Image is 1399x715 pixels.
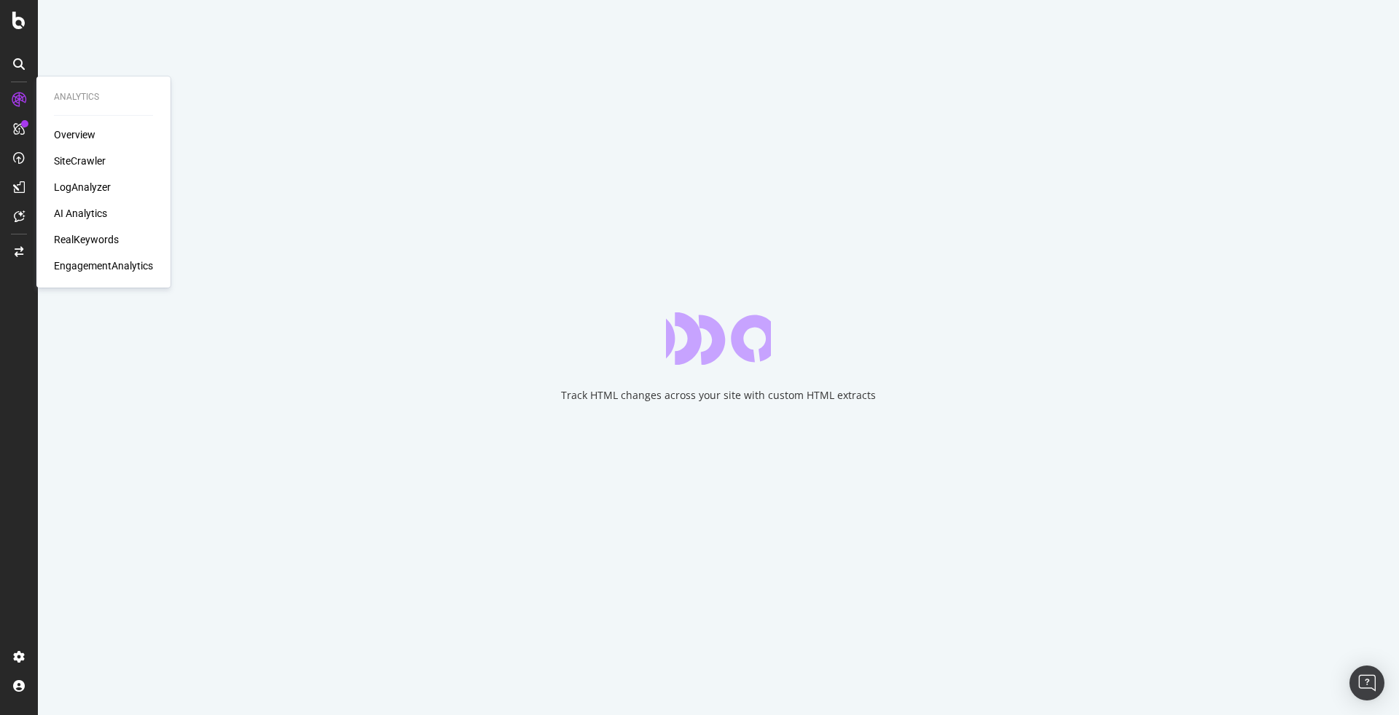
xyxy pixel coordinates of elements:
a: Overview [54,127,95,142]
a: EngagementAnalytics [54,258,153,273]
a: RealKeywords [54,232,119,247]
div: Track HTML changes across your site with custom HTML extracts [561,388,876,403]
a: AI Analytics [54,206,107,221]
a: SiteCrawler [54,154,106,168]
a: LogAnalyzer [54,180,111,194]
div: Analytics [54,91,153,103]
div: Open Intercom Messenger [1349,665,1384,700]
div: animation [666,312,771,365]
